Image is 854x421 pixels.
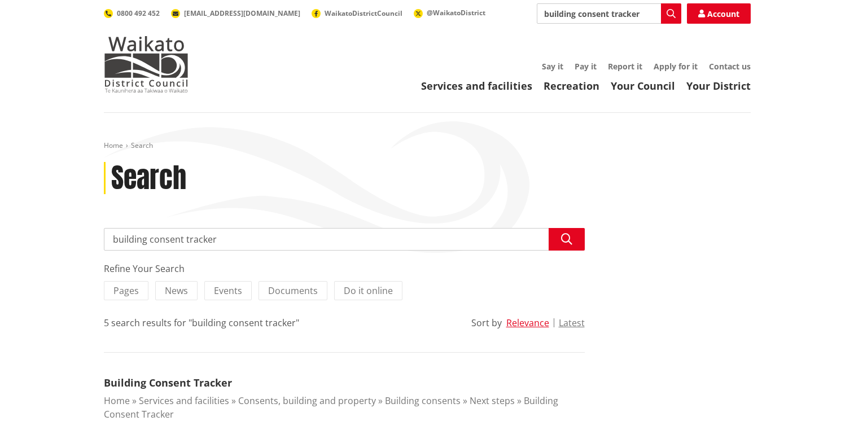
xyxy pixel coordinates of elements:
span: 0800 492 452 [117,8,160,18]
h1: Search [111,162,186,195]
span: Search [131,141,153,150]
span: Documents [268,284,318,297]
input: Search input [104,228,585,251]
nav: breadcrumb [104,141,751,151]
span: WaikatoDistrictCouncil [325,8,402,18]
span: Do it online [344,284,393,297]
div: Sort by [471,316,502,330]
a: Apply for it [654,61,698,72]
a: Contact us [709,61,751,72]
a: Your District [686,79,751,93]
a: Services and facilities [139,394,229,407]
a: Home [104,394,130,407]
a: Report it [608,61,642,72]
a: Recreation [544,79,599,93]
a: Services and facilities [421,79,532,93]
span: Events [214,284,242,297]
a: Next steps [470,394,515,407]
a: Account [687,3,751,24]
a: Home [104,141,123,150]
a: Consents, building and property [238,394,376,407]
a: @WaikatoDistrict [414,8,485,17]
span: News [165,284,188,297]
a: Building consents [385,394,461,407]
a: [EMAIL_ADDRESS][DOMAIN_NAME] [171,8,300,18]
a: Say it [542,61,563,72]
a: Pay it [575,61,597,72]
button: Relevance [506,318,549,328]
input: Search input [537,3,681,24]
a: 0800 492 452 [104,8,160,18]
span: @WaikatoDistrict [427,8,485,17]
a: Building Consent Tracker [104,376,232,389]
a: WaikatoDistrictCouncil [312,8,402,18]
span: Pages [113,284,139,297]
img: Waikato District Council - Te Kaunihera aa Takiwaa o Waikato [104,36,189,93]
span: [EMAIL_ADDRESS][DOMAIN_NAME] [184,8,300,18]
a: Your Council [611,79,675,93]
div: Refine Your Search [104,262,585,275]
button: Latest [559,318,585,328]
div: 5 search results for "building consent tracker" [104,316,299,330]
a: Building Consent Tracker [104,394,558,420]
